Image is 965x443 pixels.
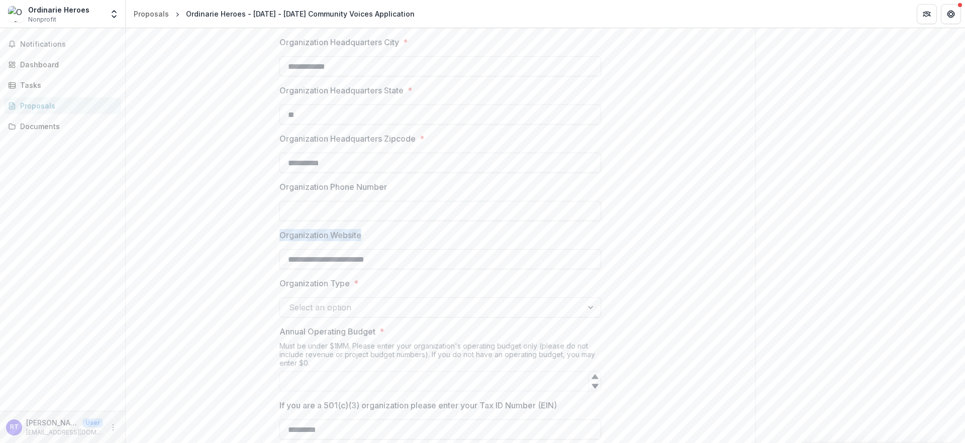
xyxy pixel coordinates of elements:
button: More [107,421,119,433]
p: If you are a 501(c)(3) organization please enter your Tax ID Number (EIN) [279,399,557,411]
div: Documents [20,121,113,132]
a: Dashboard [4,56,121,73]
a: Documents [4,118,121,135]
button: Open entity switcher [107,4,121,24]
p: Organization Website [279,229,361,241]
p: [EMAIL_ADDRESS][DOMAIN_NAME] [26,428,103,437]
div: Proposals [134,9,169,19]
p: Organization Type [279,277,350,289]
p: User [82,418,103,427]
div: Tasks [20,80,113,90]
div: Ron Toles [10,424,19,430]
button: Get Help [941,4,961,24]
button: Partners [917,4,937,24]
div: Must be under $1MM. Please enter your organization's operating budget only (please do not include... [279,342,601,371]
p: Organization Headquarters Zipcode [279,133,416,145]
p: Annual Operating Budget [279,325,375,338]
button: Notifications [4,36,121,52]
p: Organization Phone Number [279,181,387,193]
div: Ordinarie Heroes - [DATE] - [DATE] Community Voices Application [186,9,415,19]
span: Notifications [20,40,117,49]
a: Proposals [4,97,121,114]
p: [PERSON_NAME] [26,417,78,428]
a: Proposals [130,7,173,21]
img: Ordinarie Heroes [8,6,24,22]
span: Nonprofit [28,15,56,24]
p: Organization Headquarters State [279,84,404,96]
div: Ordinarie Heroes [28,5,89,15]
nav: breadcrumb [130,7,419,21]
p: Organization Headquarters City [279,36,399,48]
div: Dashboard [20,59,113,70]
a: Tasks [4,77,121,93]
div: Proposals [20,100,113,111]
